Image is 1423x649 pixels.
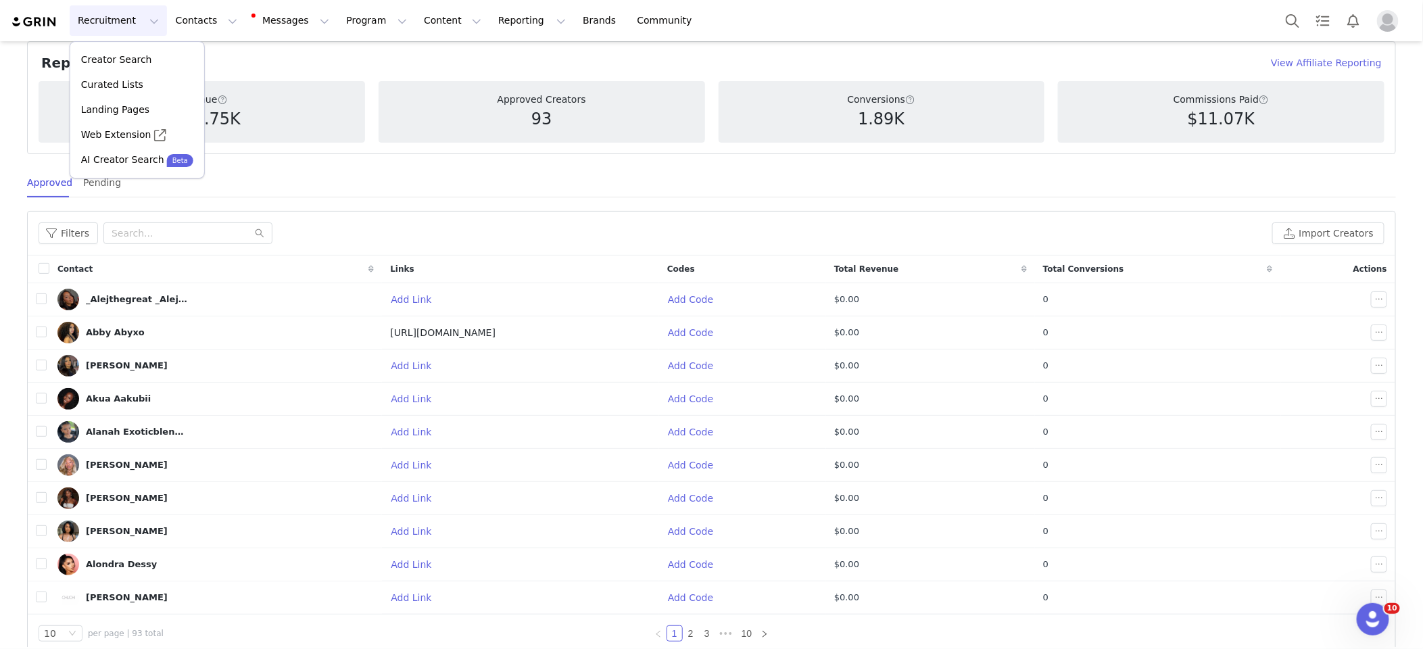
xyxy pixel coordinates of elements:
[650,625,667,642] li: Previous Page
[1043,392,1048,406] span: 0
[103,222,272,244] input: Search...
[629,5,706,36] a: Community
[1043,558,1048,571] span: 0
[86,294,187,305] div: _Alejthegreat _Alejthegreat
[44,626,56,641] div: 10
[683,626,698,641] a: 2
[57,587,79,608] img: 61d741c3-24d9-4ee6-a9ca-5ef7222a945d.jpg
[86,592,168,603] div: [PERSON_NAME]
[834,326,859,339] span: $0.00
[667,587,724,608] button: Add Code
[81,78,143,92] p: Curated Lists
[738,626,756,641] a: 10
[531,107,552,131] h5: 93
[88,627,164,640] span: per page | 93 total
[715,625,737,642] li: Next 3 Pages
[390,355,442,377] button: Add Link
[57,388,79,410] img: bd6ad9ef-0e61-46c2-a336-49b44c52d618.jpg
[27,168,72,198] div: Approved
[168,5,245,36] button: Contacts
[86,393,151,404] div: Akua Aakubii
[390,263,414,275] span: Links
[338,5,415,36] button: Program
[667,626,682,641] a: 1
[1043,491,1048,505] span: 0
[57,263,93,275] span: Contact
[41,53,191,73] h2: Reporting overview
[683,625,699,642] li: 2
[490,5,574,36] button: Reporting
[667,625,683,642] li: 1
[390,587,442,608] button: Add Link
[834,458,859,472] span: $0.00
[81,103,149,117] p: Landing Pages
[498,93,586,107] p: Approved Creators
[654,630,662,638] i: icon: left
[737,625,757,642] li: 10
[1308,5,1338,36] a: Tasks
[86,559,157,570] div: Alondra Dessy
[1278,5,1307,36] button: Search
[255,229,264,238] i: icon: search
[1357,603,1389,635] iframe: Intercom live chat
[68,629,76,639] i: icon: down
[1188,107,1255,131] h5: $11.07K
[858,107,905,131] h5: 1.89K
[699,625,715,642] li: 3
[761,630,769,638] i: icon: right
[1174,93,1269,107] p: Commissions Paid
[86,327,145,338] div: Abby Abyxo
[86,493,168,504] div: [PERSON_NAME]
[86,460,168,471] div: [PERSON_NAME]
[1043,458,1048,472] span: 0
[834,525,859,538] span: $0.00
[390,454,442,476] button: Add Link
[81,153,164,167] p: AI Creator Search
[390,327,496,338] span: [URL][DOMAIN_NAME]
[700,626,715,641] a: 3
[1043,263,1124,275] span: Total Conversions
[1281,258,1395,281] div: Actions
[667,487,724,509] button: Add Code
[834,359,859,372] span: $0.00
[667,322,724,343] button: Add Code
[57,289,79,310] img: 7c7a89f8-eb80-4211-b674-c2984cac74b7.jpg
[81,128,151,142] p: Web Extension
[390,521,442,542] button: Add Link
[667,263,695,275] span: Codes
[1043,359,1048,372] span: 0
[1271,56,1382,70] h4: View Affiliate Reporting
[667,554,724,575] button: Add Code
[834,591,859,604] span: $0.00
[390,487,442,509] button: Add Link
[834,263,899,275] span: Total Revenue
[1377,10,1399,32] img: placeholder-profile.jpg
[667,421,724,443] button: Add Code
[667,355,724,377] button: Add Code
[57,454,79,476] img: 2b9f7ab9-72e9-404f-a064-63f56ce4eabe.jpg
[86,427,187,437] div: Alanah Exoticblendd
[834,425,859,439] span: $0.00
[57,487,79,509] img: 16cdf9fc-412d-44ce-8ff4-52593da0947b.jpg
[834,491,859,505] span: $0.00
[57,521,79,542] img: 513755ca-7281-49a0-9e3c-6537ae6d1eb1.jpg
[1043,525,1048,538] span: 0
[715,625,737,642] span: •••
[667,289,724,310] button: Add Code
[390,421,442,443] button: Add Link
[1043,326,1048,339] span: 0
[1043,293,1048,306] span: 0
[1272,222,1384,244] button: Import Creators
[11,16,58,28] img: grin logo
[39,222,98,244] button: Filters
[1338,5,1368,36] button: Notifications
[834,293,859,306] span: $0.00
[667,388,724,410] button: Add Code
[1043,425,1048,439] span: 0
[57,421,79,443] img: e5ef6960-741a-4cdc-9e44-210644c6c601.jpg
[172,155,188,166] p: Beta
[57,322,79,343] img: c3120f98-6294-4075-b0cd-46334baf5326.jpg
[86,360,168,371] div: [PERSON_NAME]
[70,5,167,36] button: Recruitment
